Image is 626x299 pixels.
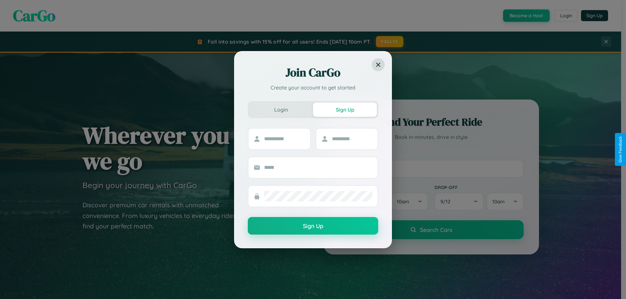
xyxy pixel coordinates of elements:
button: Sign Up [248,217,378,235]
button: Login [249,102,313,117]
div: Give Feedback [618,136,623,163]
h2: Join CarGo [248,65,378,80]
button: Sign Up [313,102,377,117]
p: Create your account to get started [248,84,378,91]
